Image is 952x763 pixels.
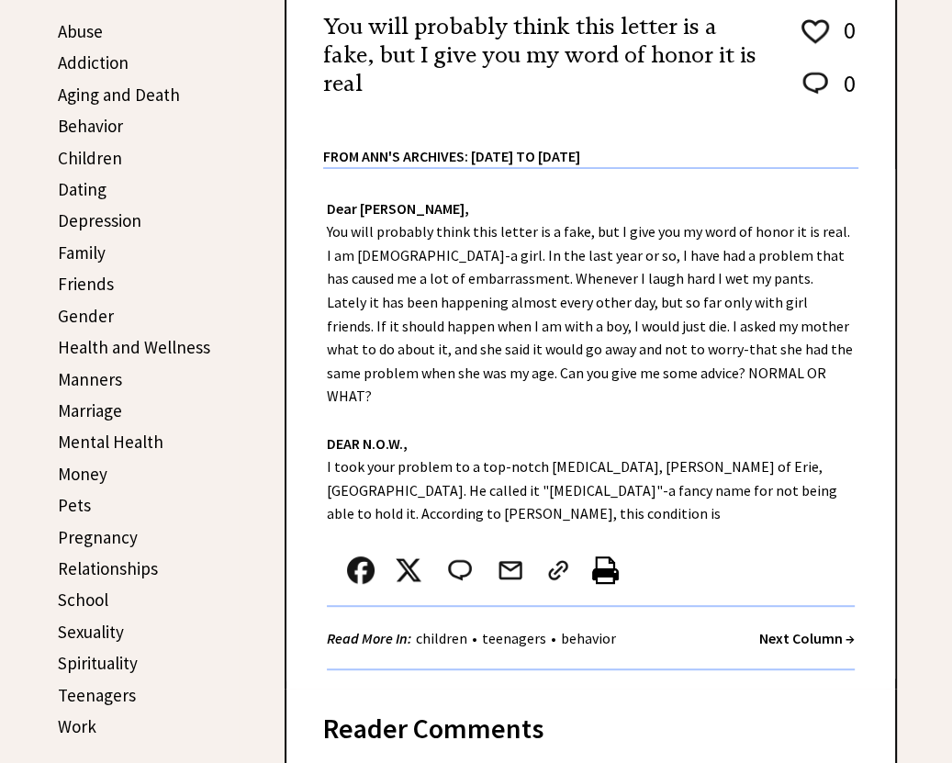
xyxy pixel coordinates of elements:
[58,305,114,327] a: Gender
[544,556,572,584] img: link_02.png
[759,629,855,647] a: Next Column →
[799,16,832,48] img: heart_outline%201.png
[286,169,895,689] div: You will probably think this letter is a fake, but I give you my word of honor it is real. I am [...
[58,621,124,643] a: Sexuality
[834,15,857,66] td: 0
[411,629,472,647] a: children
[58,336,210,358] a: Health and Wellness
[58,209,141,231] a: Depression
[327,434,408,453] strong: DEAR N.O.W.,
[58,557,158,579] a: Relationships
[58,20,103,42] a: Abuse
[799,69,832,98] img: message_round%202.png
[556,629,621,647] a: behavior
[347,556,375,584] img: facebook.png
[477,629,551,647] a: teenagers
[58,463,107,485] a: Money
[58,526,138,548] a: Pregnancy
[323,118,858,167] div: From Ann's Archives: [DATE] to [DATE]
[58,652,138,674] a: Spirituality
[58,241,106,264] a: Family
[327,629,411,647] strong: Read More In:
[58,399,122,421] a: Marriage
[323,13,767,99] h2: You will probably think this letter is a fake, but I give you my word of honor it is real
[444,556,476,584] img: message_round%202.png
[834,68,857,117] td: 0
[58,494,91,516] a: Pets
[58,84,180,106] a: Aging and Death
[58,51,129,73] a: Addiction
[58,715,96,737] a: Work
[58,178,106,200] a: Dating
[327,199,469,218] strong: Dear [PERSON_NAME],
[58,589,108,611] a: School
[323,709,858,738] div: Reader Comments
[58,368,122,390] a: Manners
[58,273,114,295] a: Friends
[592,556,619,584] img: printer%20icon.png
[395,556,422,584] img: x_small.png
[58,431,163,453] a: Mental Health
[58,147,122,169] a: Children
[58,115,123,137] a: Behavior
[327,627,621,650] div: • •
[58,684,136,706] a: Teenagers
[497,556,524,584] img: mail.png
